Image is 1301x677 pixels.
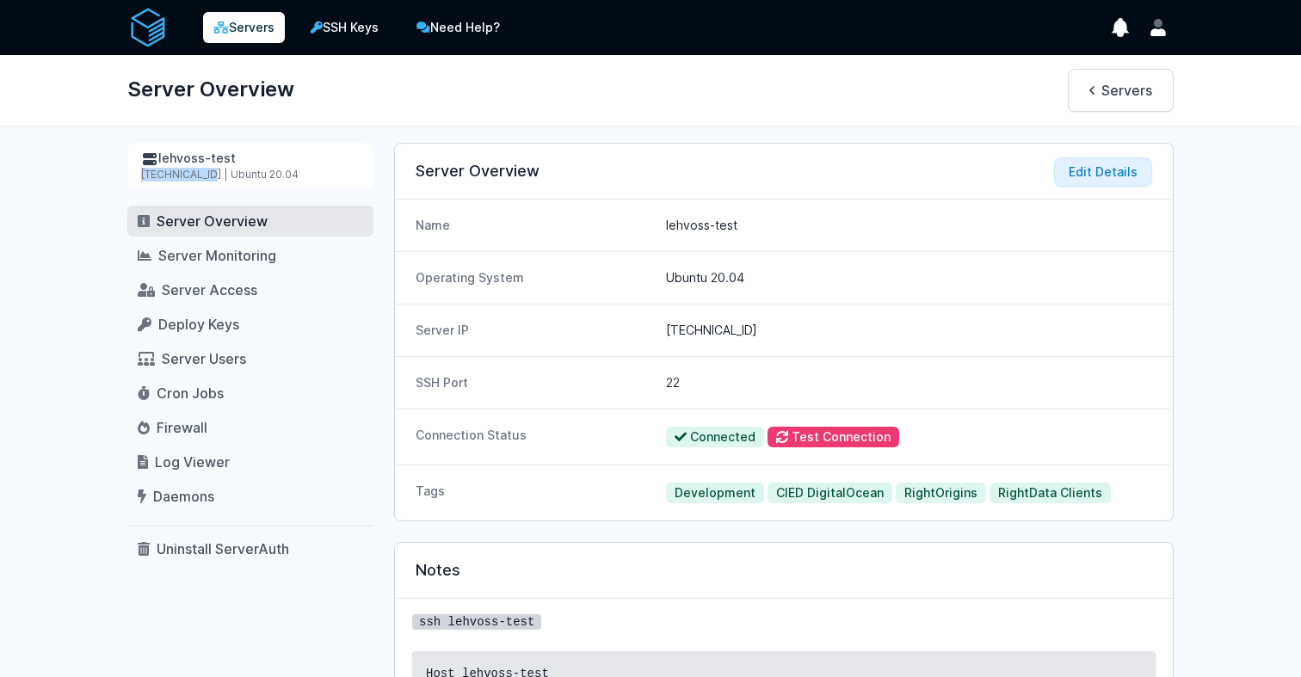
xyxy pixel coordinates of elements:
span: Server Access [162,281,257,298]
a: Server Overview [127,206,373,237]
a: Cron Jobs [127,378,373,409]
a: Uninstall ServerAuth [127,533,373,564]
dt: Server IP [416,322,652,339]
h3: Notes [416,560,1152,581]
dd: 22 [666,374,1152,391]
button: Test Connection [768,427,899,447]
a: Server Access [127,274,373,305]
h3: Server Overview [416,161,1152,182]
h1: Server Overview [127,69,294,110]
dt: Tags [416,483,652,503]
span: Server Overview [157,212,268,230]
a: Daemons [127,481,373,512]
dd: Ubuntu 20.04 [666,269,1152,286]
a: Servers [203,12,285,43]
span: Log Viewer [155,453,230,471]
span: RightOrigins [896,483,986,503]
dd: [TECHNICAL_ID] [666,322,1152,339]
span: Daemons [153,488,214,505]
span: Connected [666,427,764,447]
button: show notifications [1105,12,1136,43]
button: Edit Details [1054,157,1152,187]
div: lehvoss-test [141,150,360,168]
div: [TECHNICAL_ID] | Ubuntu 20.04 [141,168,360,182]
span: Uninstall ServerAuth [157,540,289,557]
span: CIED DigitalOcean [768,483,892,503]
span: RightData Clients [990,483,1111,503]
dd: lehvoss-test [666,217,1152,234]
dt: SSH Port [416,374,652,391]
a: Server Monitoring [127,240,373,271]
img: serverAuth logo [127,7,169,48]
a: Need Help? [404,10,512,45]
span: Development [666,483,764,503]
span: Deploy Keys [158,316,239,333]
dt: Operating System [416,269,652,286]
span: Cron Jobs [157,385,224,402]
button: User menu [1143,12,1174,43]
span: Server Users [162,350,246,367]
a: Deploy Keys [127,309,373,340]
a: Server Users [127,343,373,374]
a: Servers [1068,69,1174,112]
code: ssh lehvoss-test [412,614,541,630]
a: SSH Keys [299,10,391,45]
dt: Connection Status [416,427,652,447]
span: Firewall [157,419,207,436]
dt: Name [416,217,652,234]
span: Server Monitoring [158,247,276,264]
a: Log Viewer [127,446,373,477]
a: Firewall [127,412,373,443]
